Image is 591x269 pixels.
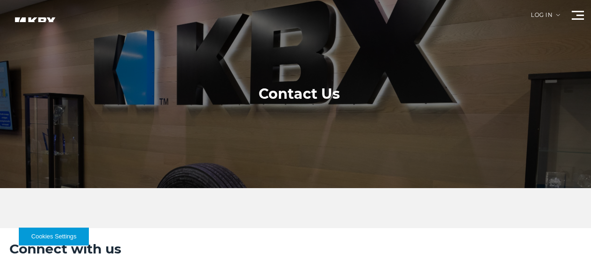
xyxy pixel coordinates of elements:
div: Log in [531,12,560,25]
h1: Contact Us [259,85,340,103]
img: kbx logo [7,9,63,43]
h2: Connect with us [9,240,582,258]
button: Cookies Settings [19,228,89,245]
img: arrow [556,14,560,16]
